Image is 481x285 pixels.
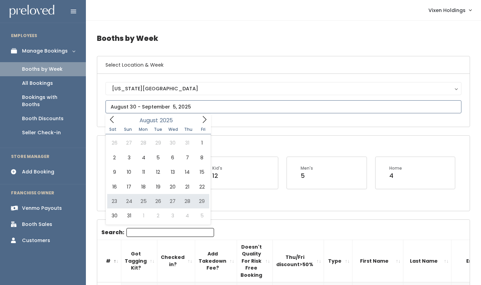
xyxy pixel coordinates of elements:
[166,127,181,132] span: Wed
[180,165,194,179] span: August 14, 2025
[107,165,122,179] span: August 9, 2025
[101,228,214,237] label: Search:
[105,100,461,113] input: August 30 - September 5, 2025
[403,240,451,282] th: Last Name: activate to sort column ascending
[121,127,136,132] span: Sun
[180,150,194,165] span: August 7, 2025
[97,56,470,74] h6: Select Location & Week
[151,180,165,194] span: August 19, 2025
[136,136,151,150] span: July 28, 2025
[194,165,209,179] span: August 15, 2025
[151,136,165,150] span: July 29, 2025
[136,150,151,165] span: August 4, 2025
[139,118,158,123] span: August
[273,240,324,282] th: Thu/Fri discount&gt;50%: activate to sort column ascending
[22,47,68,55] div: Manage Bookings
[194,180,209,194] span: August 22, 2025
[22,237,50,244] div: Customers
[122,165,136,179] span: August 10, 2025
[180,136,194,150] span: July 31, 2025
[136,194,151,208] span: August 25, 2025
[107,180,122,194] span: August 16, 2025
[122,208,136,223] span: August 31, 2025
[195,240,237,282] th: Add Takedown Fee?: activate to sort column ascending
[353,240,403,282] th: First Name: activate to sort column ascending
[151,208,165,223] span: September 2, 2025
[422,3,478,18] a: Vixen Holdings
[22,205,62,212] div: Venmo Payouts
[105,127,121,132] span: Sat
[22,221,52,228] div: Booth Sales
[22,66,63,73] div: Booths by Week
[428,7,466,14] span: Vixen Holdings
[122,180,136,194] span: August 17, 2025
[166,136,180,150] span: July 30, 2025
[136,208,151,223] span: September 1, 2025
[389,165,402,171] div: Home
[151,150,165,165] span: August 5, 2025
[194,136,209,150] span: August 1, 2025
[126,228,214,237] input: Search:
[180,208,194,223] span: September 4, 2025
[107,150,122,165] span: August 2, 2025
[324,240,353,282] th: Type: activate to sort column ascending
[151,194,165,208] span: August 26, 2025
[166,165,180,179] span: August 13, 2025
[107,194,122,208] span: August 23, 2025
[212,171,222,180] div: 12
[122,150,136,165] span: August 3, 2025
[166,208,180,223] span: September 3, 2025
[107,136,122,150] span: July 26, 2025
[122,136,136,150] span: July 27, 2025
[112,85,455,92] div: [US_STATE][GEOGRAPHIC_DATA]
[151,165,165,179] span: August 12, 2025
[22,80,53,87] div: All Bookings
[22,94,75,108] div: Bookings with Booths
[97,240,121,282] th: #: activate to sort column descending
[194,208,209,223] span: September 5, 2025
[212,165,222,171] div: Kid's
[181,127,196,132] span: Thu
[301,165,313,171] div: Men's
[136,127,151,132] span: Mon
[136,180,151,194] span: August 18, 2025
[136,165,151,179] span: August 11, 2025
[105,82,461,95] button: [US_STATE][GEOGRAPHIC_DATA]
[180,194,194,208] span: August 28, 2025
[121,240,157,282] th: Got Tagging Kit?: activate to sort column ascending
[194,194,209,208] span: August 29, 2025
[237,240,273,282] th: Doesn't Quality For Risk Free Booking : activate to sort column ascending
[301,171,313,180] div: 5
[158,116,179,125] input: Year
[10,5,54,18] img: preloved logo
[196,127,211,132] span: Fri
[22,129,61,136] div: Seller Check-in
[194,150,209,165] span: August 8, 2025
[22,168,54,175] div: Add Booking
[122,194,136,208] span: August 24, 2025
[157,240,195,282] th: Checked in?: activate to sort column ascending
[166,150,180,165] span: August 6, 2025
[97,29,470,48] h4: Booths by Week
[389,171,402,180] div: 4
[150,127,166,132] span: Tue
[166,194,180,208] span: August 27, 2025
[107,208,122,223] span: August 30, 2025
[22,115,64,122] div: Booth Discounts
[166,180,180,194] span: August 20, 2025
[180,180,194,194] span: August 21, 2025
